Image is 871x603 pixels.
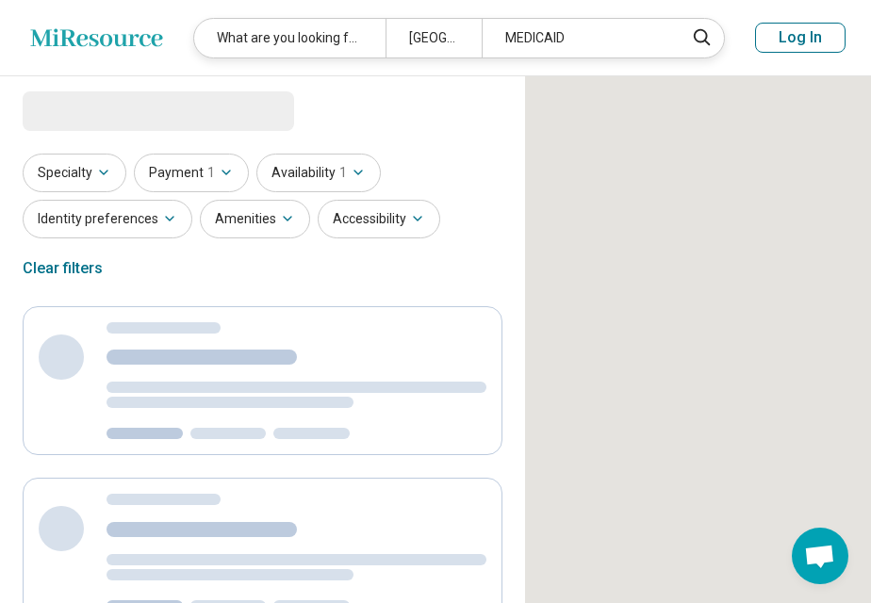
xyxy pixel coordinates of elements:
div: Open chat [792,528,848,584]
div: MEDICAID [482,19,673,57]
button: Availability1 [256,154,381,192]
div: What are you looking for? [194,19,386,57]
button: Specialty [23,154,126,192]
div: Clear filters [23,246,103,291]
button: Identity preferences [23,200,192,238]
button: Log In [755,23,846,53]
button: Payment1 [134,154,249,192]
span: 1 [207,163,215,183]
span: Loading... [23,91,181,129]
button: Amenities [200,200,310,238]
div: [GEOGRAPHIC_DATA] [386,19,482,57]
span: 1 [339,163,347,183]
button: Accessibility [318,200,440,238]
